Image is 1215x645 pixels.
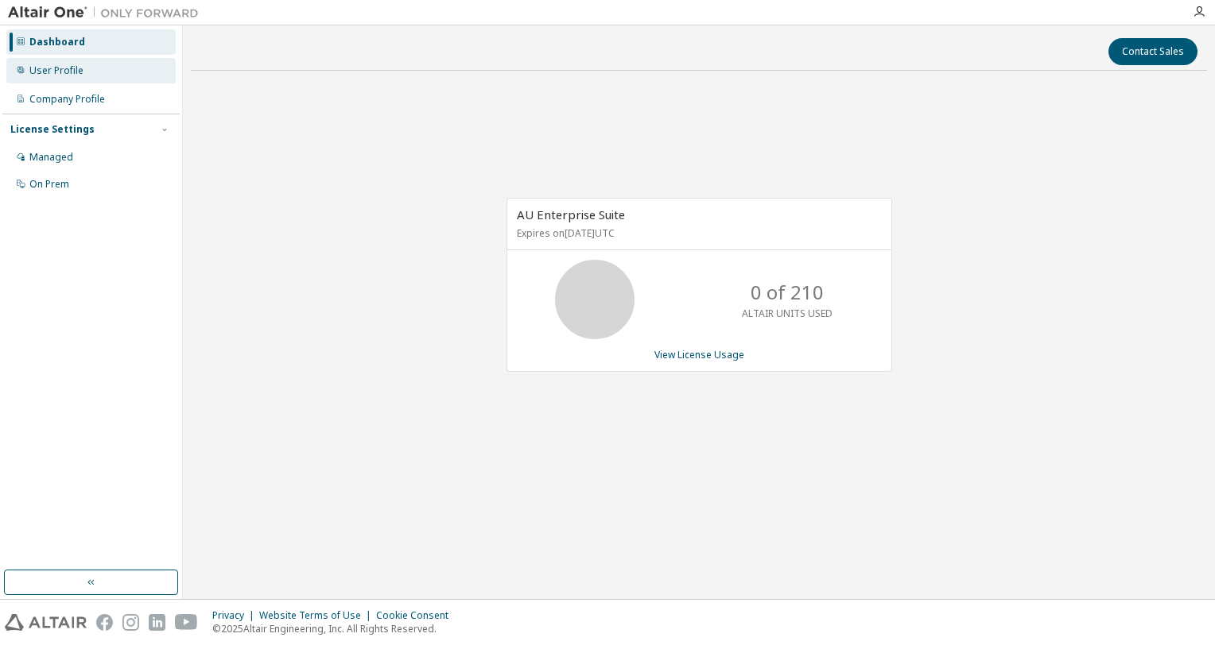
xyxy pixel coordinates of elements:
[517,207,625,222] span: AU Enterprise Suite
[8,5,207,21] img: Altair One
[122,614,139,631] img: instagram.svg
[149,614,165,631] img: linkedin.svg
[10,123,95,136] div: License Settings
[29,93,105,106] div: Company Profile
[29,64,83,77] div: User Profile
[212,622,458,635] p: © 2025 Altair Engineering, Inc. All Rights Reserved.
[376,609,458,622] div: Cookie Consent
[29,36,85,48] div: Dashboard
[751,279,824,306] p: 0 of 210
[654,348,744,361] a: View License Usage
[29,151,73,164] div: Managed
[5,614,87,631] img: altair_logo.svg
[212,609,259,622] div: Privacy
[96,614,113,631] img: facebook.svg
[29,178,69,191] div: On Prem
[1108,38,1198,65] button: Contact Sales
[517,226,878,240] p: Expires on [DATE] UTC
[175,614,198,631] img: youtube.svg
[259,609,376,622] div: Website Terms of Use
[742,307,833,320] p: ALTAIR UNITS USED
